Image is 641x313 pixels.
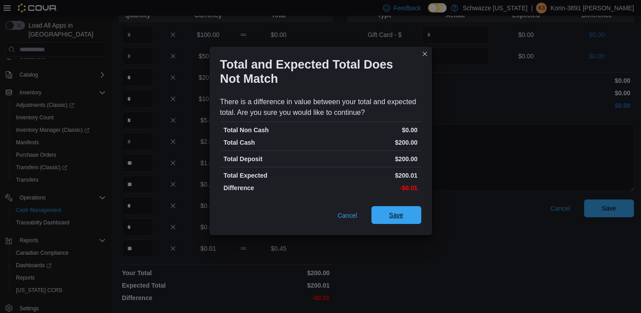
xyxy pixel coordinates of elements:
[323,171,418,180] p: $200.01
[224,126,319,134] p: Total Non Cash
[220,97,421,118] div: There is a difference in value between your total and expected total. Are you sure you would like...
[224,138,319,147] p: Total Cash
[334,207,361,224] button: Cancel
[224,183,319,192] p: Difference
[224,154,319,163] p: Total Deposit
[323,154,418,163] p: $200.00
[338,211,357,220] span: Cancel
[323,126,418,134] p: $0.00
[323,138,418,147] p: $200.00
[371,206,421,224] button: Save
[220,57,414,86] h1: Total and Expected Total Does Not Match
[419,49,430,59] button: Closes this modal window
[323,183,418,192] p: -$0.01
[224,171,319,180] p: Total Expected
[389,211,403,220] span: Save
